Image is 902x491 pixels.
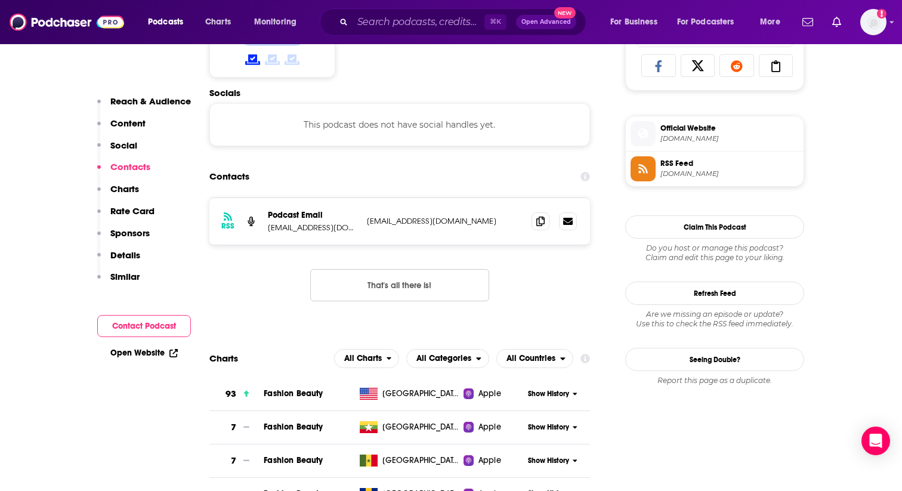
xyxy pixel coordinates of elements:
a: Fashion Beauty [264,422,323,432]
span: Fashion Beauty [264,388,323,399]
button: open menu [246,13,312,32]
button: Similar [97,271,140,293]
button: Content [97,118,146,140]
button: Show History [524,456,582,466]
button: Nothing here. [310,269,489,301]
input: Search podcasts, credits, & more... [353,13,484,32]
p: Podcast Email [268,210,357,220]
p: Reach & Audience [110,95,191,107]
h2: Charts [209,353,238,364]
button: Refresh Feed [625,282,804,305]
span: Podcasts [148,14,183,30]
button: Show History [524,422,582,433]
a: Copy Link [759,54,793,77]
p: Rate Card [110,205,155,217]
h2: Categories [406,349,489,368]
span: Open Advanced [521,19,571,25]
a: Apple [464,388,524,400]
a: Charts [197,13,238,32]
a: [GEOGRAPHIC_DATA] [355,388,464,400]
button: Charts [97,183,139,205]
button: open menu [406,349,489,368]
span: Logged in as alignPR [860,9,886,35]
h3: 93 [225,387,236,401]
span: Show History [528,422,569,433]
p: Sponsors [110,227,150,239]
button: Sponsors [97,227,150,249]
p: Details [110,249,140,261]
a: Apple [464,455,524,467]
span: rss.art19.com [660,169,799,178]
span: United States [382,388,460,400]
span: For Podcasters [677,14,734,30]
div: Open Intercom Messenger [861,427,890,455]
svg: Add a profile image [877,9,886,18]
a: Share on Reddit [719,54,754,77]
div: Are we missing an episode or update? Use this to check the RSS feed immediately. [625,310,804,329]
button: Social [97,140,137,162]
span: Myanmar [382,421,460,433]
a: [GEOGRAPHIC_DATA] [355,421,464,433]
button: Contacts [97,161,150,183]
h3: 7 [231,454,236,468]
button: Reach & Audience [97,95,191,118]
button: Contact Podcast [97,315,191,337]
a: 93 [209,378,264,410]
span: Senegal [382,455,460,467]
span: New [554,7,576,18]
h2: Countries [496,349,573,368]
a: 7 [209,444,264,477]
span: RSS Feed [660,158,799,169]
span: art19.com [660,134,799,143]
button: open menu [602,13,672,32]
span: For Business [610,14,657,30]
span: Show History [528,456,569,466]
span: All Countries [506,354,555,363]
h2: Socials [209,87,590,98]
a: Podchaser - Follow, Share and Rate Podcasts [10,11,124,33]
p: [EMAIL_ADDRESS][DOMAIN_NAME] [367,216,522,226]
a: Share on X/Twitter [681,54,715,77]
button: Open AdvancedNew [516,15,576,29]
a: Seeing Double? [625,348,804,371]
p: [EMAIL_ADDRESS][DOMAIN_NAME] [268,223,357,233]
span: Apple [478,421,501,433]
span: ⌘ K [484,14,506,30]
button: Show History [524,389,582,399]
a: Fashion Beauty [264,455,323,465]
span: Do you host or manage this podcast? [625,243,804,253]
a: Show notifications dropdown [827,12,846,32]
button: open menu [140,13,199,32]
span: Charts [205,14,231,30]
p: Contacts [110,161,150,172]
a: [GEOGRAPHIC_DATA] [355,455,464,467]
div: Search podcasts, credits, & more... [331,8,598,36]
span: More [760,14,780,30]
div: Report this page as a duplicate. [625,376,804,385]
div: This podcast does not have social handles yet. [209,103,590,146]
span: Monitoring [254,14,296,30]
button: open menu [752,13,795,32]
button: Details [97,249,140,271]
a: Apple [464,421,524,433]
h2: Platforms [334,349,400,368]
span: Apple [478,455,501,467]
a: Share on Facebook [641,54,676,77]
button: open menu [334,349,400,368]
p: Similar [110,271,140,282]
button: Claim This Podcast [625,215,804,239]
button: Show profile menu [860,9,886,35]
a: RSS Feed[DOMAIN_NAME] [631,156,799,181]
button: Rate Card [97,205,155,227]
h3: 7 [231,421,236,434]
h2: Contacts [209,165,249,188]
span: All Categories [416,354,471,363]
span: Show History [528,389,569,399]
div: Claim and edit this page to your liking. [625,243,804,263]
button: open menu [496,349,573,368]
span: Official Website [660,123,799,134]
a: Open Website [110,348,178,358]
span: All Charts [344,354,382,363]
